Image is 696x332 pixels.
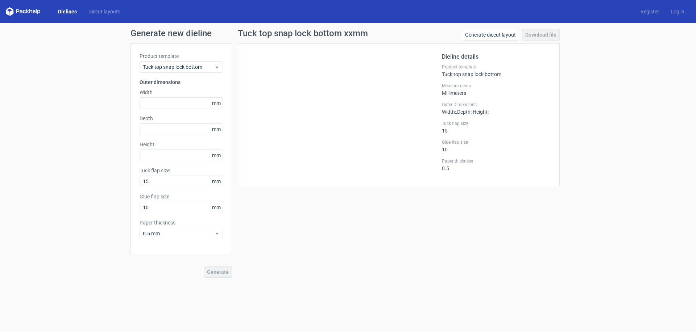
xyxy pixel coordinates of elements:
[140,115,223,122] label: Depth
[442,158,551,164] label: Paper thickness
[442,121,551,126] label: Tuck flap size
[442,139,551,145] label: Glue flap size
[140,167,223,174] label: Tuck flap size
[442,64,551,77] div: Tuck top snap lock bottom
[210,124,223,135] span: mm
[442,52,551,61] h2: Dieline details
[210,176,223,187] span: mm
[635,8,665,15] a: Register
[210,202,223,213] span: mm
[442,109,456,115] span: Width :
[665,8,690,15] a: Log in
[210,150,223,161] span: mm
[442,158,551,171] div: 0.5
[456,109,472,115] span: , Depth :
[442,83,551,96] div: Millimeters
[462,29,519,41] a: Generate diecut layout
[238,29,368,38] h1: Tuck top snap lock bottom xxmm
[140,141,223,148] label: Height
[83,8,126,15] a: Diecut layouts
[442,121,551,134] div: 15
[143,63,214,71] span: Tuck top snap lock bottom
[140,193,223,200] label: Glue flap size
[143,230,214,237] span: 0.5 mm
[140,219,223,226] label: Paper thickness
[442,64,551,70] label: Product template
[472,109,489,115] span: , Height :
[210,98,223,109] span: mm
[140,52,223,60] label: Product template
[442,139,551,152] div: 10
[140,79,223,86] h3: Outer dimensions
[442,83,551,89] label: Measurements
[442,102,551,108] label: Outer Dimensions
[52,8,83,15] a: Dielines
[130,29,565,38] h1: Generate new dieline
[140,89,223,96] label: Width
